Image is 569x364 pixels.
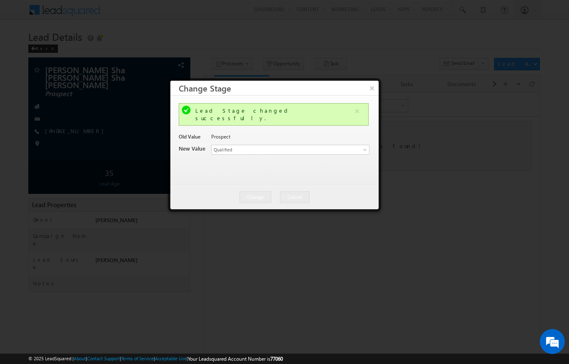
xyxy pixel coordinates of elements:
button: Change [240,191,271,203]
div: Lead Stage changed successfully. [195,107,354,122]
div: All Time [143,9,160,17]
div: Minimize live chat window [137,4,157,24]
a: Qualified [211,145,369,155]
span: Activity Type [8,6,37,19]
span: © 2025 LeadSquared | | | | | [28,355,283,363]
div: Chat with us now [43,44,140,54]
img: d_60004797649_company_0_60004797649 [14,44,35,54]
a: About [74,356,86,361]
a: Contact Support [87,356,120,361]
em: Start Chat [112,256,151,267]
a: Terms of Service [121,356,154,361]
span: Time [125,6,137,19]
div: No activities found! [8,28,328,78]
div: All Selected [42,7,104,19]
button: × [365,81,379,95]
span: Qualified [212,146,342,154]
div: Prospect [211,133,369,145]
div: New Value [179,145,206,156]
span: 77060 [270,356,283,362]
span: Your Leadsquared Account Number is [188,356,283,362]
textarea: Type your message and hit 'Enter' [11,77,152,249]
div: Old Value [179,133,206,145]
h3: Change Stage [179,81,379,95]
a: Acceptable Use [155,356,187,361]
button: Cancel [280,191,309,203]
div: All Selected [44,9,68,17]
